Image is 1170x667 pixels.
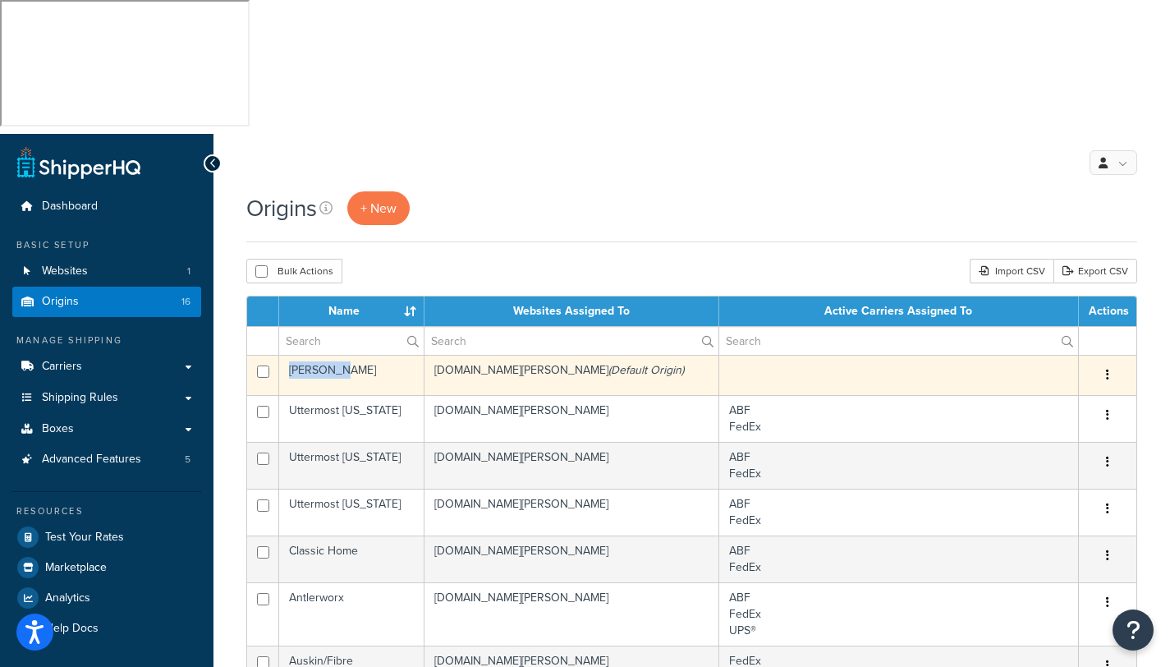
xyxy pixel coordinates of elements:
[1079,297,1136,326] th: Actions
[42,453,141,467] span: Advanced Features
[45,591,90,605] span: Analytics
[42,264,88,278] span: Websites
[360,199,397,218] span: + New
[45,531,124,545] span: Test Your Rates
[12,238,201,252] div: Basic Setup
[424,327,718,355] input: Search
[347,191,410,225] a: + New
[12,553,201,582] a: Marketplace
[12,522,201,552] a: Test Your Rates
[279,327,424,355] input: Search
[424,297,719,326] th: Websites Assigned To
[12,383,201,413] a: Shipping Rules
[17,146,140,179] a: ShipperHQ Home
[719,395,1079,442] td: ABF FedEx
[42,360,82,374] span: Carriers
[45,622,99,636] span: Help Docs
[12,504,201,518] div: Resources
[12,614,201,643] a: Help Docs
[719,489,1079,536] td: ABF FedEx
[424,489,719,536] td: [DOMAIN_NAME][PERSON_NAME]
[12,256,201,287] li: Websites
[279,582,424,646] td: Antlerworx
[42,391,118,405] span: Shipping Rules
[42,200,98,214] span: Dashboard
[424,582,719,646] td: [DOMAIN_NAME][PERSON_NAME]
[279,395,424,442] td: Uttermost [US_STATE]
[187,264,190,278] span: 1
[719,582,1079,646] td: ABF FedEx UPS®
[12,256,201,287] a: Websites 1
[279,442,424,489] td: Uttermost [US_STATE]
[424,536,719,582] td: [DOMAIN_NAME][PERSON_NAME]
[42,295,79,309] span: Origins
[12,444,201,475] li: Advanced Features
[12,287,201,317] li: Origins
[45,561,107,575] span: Marketplace
[12,583,201,613] a: Analytics
[12,444,201,475] a: Advanced Features 5
[12,191,201,222] a: Dashboard
[719,442,1079,489] td: ABF FedEx
[279,355,424,395] td: [PERSON_NAME]
[279,489,424,536] td: Uttermost [US_STATE]
[181,295,190,309] span: 16
[185,453,190,467] span: 5
[246,259,342,283] button: Bulk Actions
[12,352,201,382] a: Carriers
[12,287,201,317] a: Origins 16
[608,361,684,379] i: (Default Origin)
[42,422,74,436] span: Boxes
[12,333,201,347] div: Manage Shipping
[719,536,1079,582] td: ABF FedEx
[1113,609,1154,651] button: Open Resource Center
[424,355,719,395] td: [DOMAIN_NAME][PERSON_NAME]
[279,536,424,582] td: Classic Home
[424,442,719,489] td: [DOMAIN_NAME][PERSON_NAME]
[719,327,1078,355] input: Search
[12,414,201,444] a: Boxes
[279,297,424,326] th: Name : activate to sort column ascending
[424,395,719,442] td: [DOMAIN_NAME][PERSON_NAME]
[719,297,1079,326] th: Active Carriers Assigned To
[970,259,1053,283] div: Import CSV
[1053,259,1137,283] a: Export CSV
[246,192,317,224] h1: Origins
